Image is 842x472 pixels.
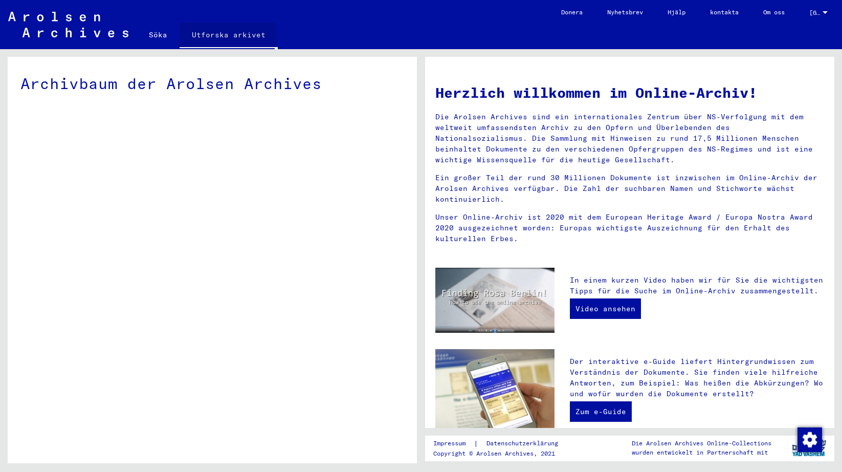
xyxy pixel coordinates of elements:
[435,212,824,244] p: Unser Online-Archiv ist 2020 mit dem European Heritage Award / Europa Nostra Award 2020 ausgezeic...
[607,8,643,16] font: Nyhetsbrev
[668,8,685,16] font: Hjälp
[433,449,570,458] p: Copyright © Arolsen Archives, 2021
[435,349,555,429] img: eguide.jpg
[192,30,265,39] font: Utforska arkivet
[797,427,822,452] div: Ändra samtycke
[137,23,180,47] a: Söka
[570,298,641,319] a: Video ansehen
[570,356,824,399] p: Der interaktive e-Guide liefert Hintergrundwissen zum Verständnis der Dokumente. Sie finden viele...
[561,8,583,16] font: Donera
[570,275,824,296] p: In einem kurzen Video haben wir für Sie die wichtigsten Tipps für die Suche im Online-Archiv zusa...
[478,438,570,449] a: Datenschutzerklärung
[20,72,404,95] div: Archivbaum der Arolsen Archives
[435,112,824,165] p: Die Arolsen Archives sind ein internationales Zentrum über NS-Verfolgung mit dem weltweit umfasse...
[710,8,739,16] font: kontakta
[180,23,278,49] a: Utforska arkivet
[435,173,824,205] p: Ein großer Teil der rund 30 Millionen Dokumente ist inzwischen im Online-Archiv der Arolsen Archi...
[149,30,167,39] font: Söka
[8,12,128,37] img: Arolsen_neg.svg
[570,401,632,422] a: Zum e-Guide
[797,427,822,452] img: Ändra samtycke
[433,438,474,449] a: Impressum
[433,438,570,449] div: |
[790,435,828,461] img: yv_logo.png
[435,82,824,103] h1: Herzlich willkommen im Online-Archiv!
[763,8,785,16] font: Om oss
[632,439,771,448] p: Die Arolsen Archives Online-Collections
[435,268,555,333] img: video.jpg
[632,448,771,457] p: wurden entwickelt in Partnerschaft mit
